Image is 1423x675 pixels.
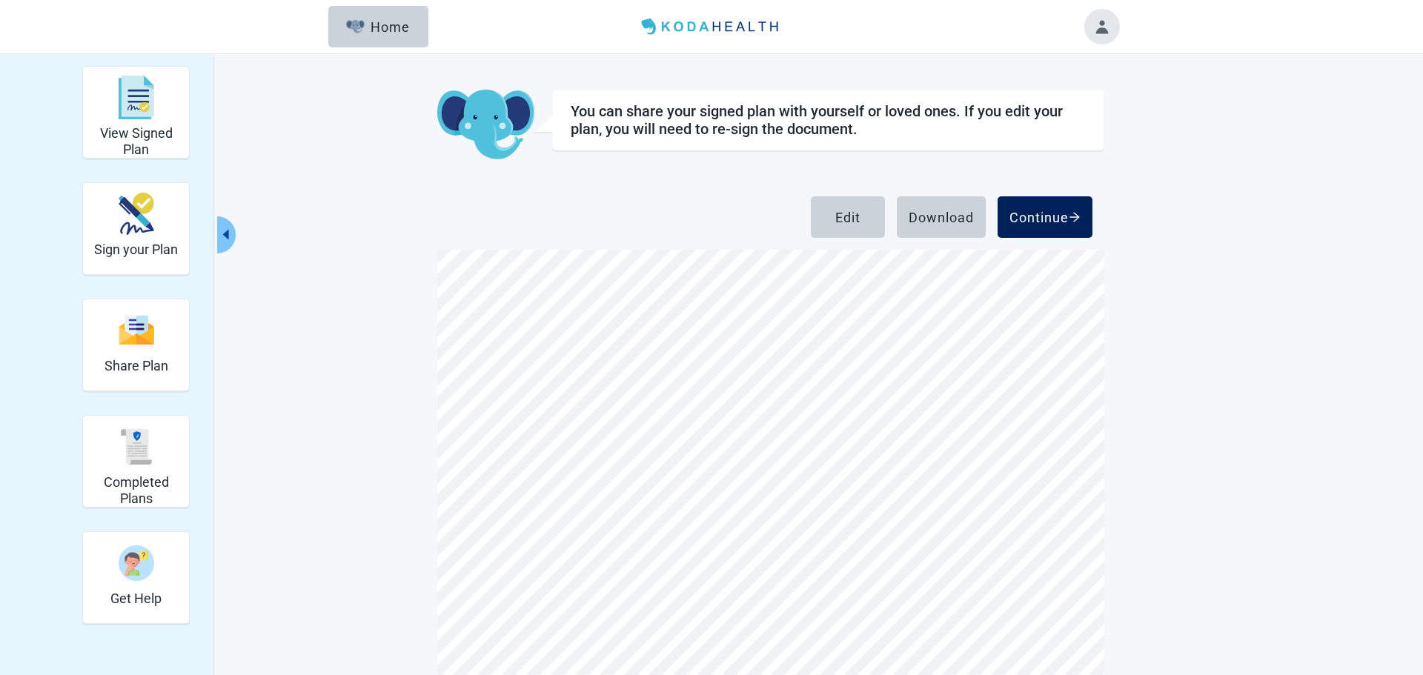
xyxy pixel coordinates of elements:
div: View Signed Plan [82,66,190,159]
div: Share Plan [82,299,190,391]
img: Koda Health [635,15,788,39]
div: Home [346,19,410,34]
button: Collapse menu [217,216,236,253]
button: Edit [811,196,885,238]
div: You can share your signed plan with yourself or loved ones. If you edit your plan, you will need ... [571,102,1086,138]
span: arrow-right [1069,211,1081,223]
img: View Signed Plan [119,76,154,120]
h2: Completed Plans [89,474,183,506]
img: Completed Plans [119,429,154,465]
img: Share Plan [119,314,154,346]
div: Edit [835,210,860,225]
img: Sign your Plan [119,193,154,235]
div: Continue [1009,210,1081,225]
h2: Share Plan [105,358,168,374]
img: Elephant [346,20,365,33]
span: caret-left [219,227,233,242]
div: Sign your Plan [82,182,190,275]
h2: Get Help [110,591,162,607]
img: Get Help [119,545,154,581]
button: ElephantHome [328,6,428,47]
div: Download [909,210,974,225]
img: Koda Elephant [437,90,534,161]
div: Get Help [82,531,190,624]
button: Toggle account menu [1084,9,1120,44]
h2: View Signed Plan [89,125,183,157]
div: Completed Plans [82,415,190,508]
h2: Sign your Plan [94,242,178,258]
button: Download [897,196,986,238]
button: Continue arrow-right [998,196,1092,238]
